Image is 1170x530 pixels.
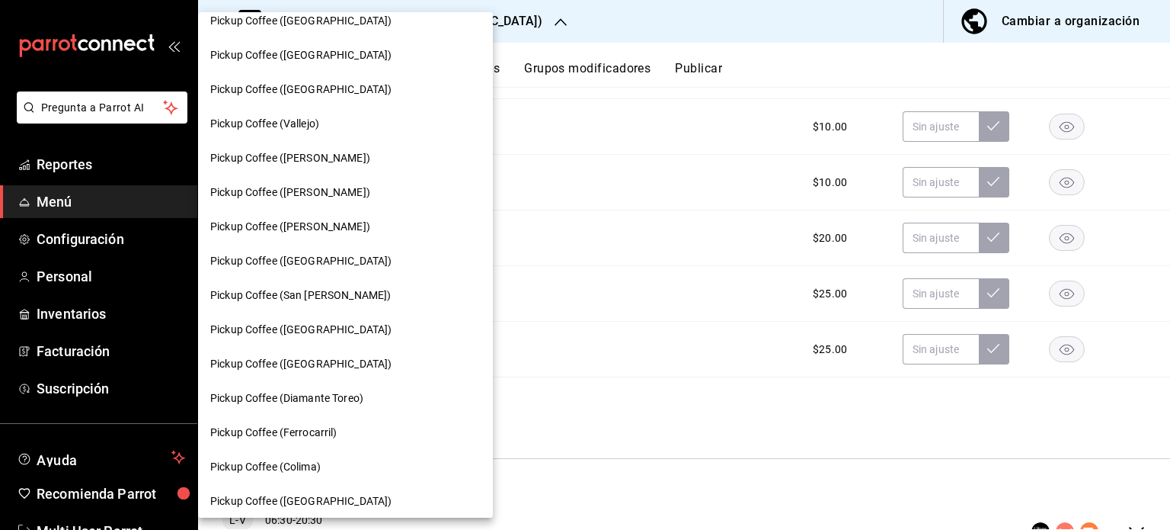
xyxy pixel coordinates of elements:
[210,390,363,406] span: Pickup Coffee (Diamante Toreo)
[198,278,493,313] div: Pickup Coffee (San [PERSON_NAME])
[198,141,493,175] div: Pickup Coffee ([PERSON_NAME])
[210,322,392,338] span: Pickup Coffee ([GEOGRAPHIC_DATA])
[198,450,493,484] div: Pickup Coffee (Colima)
[210,47,392,63] span: Pickup Coffee ([GEOGRAPHIC_DATA])
[210,13,392,29] span: Pickup Coffee ([GEOGRAPHIC_DATA])
[198,38,493,72] div: Pickup Coffee ([GEOGRAPHIC_DATA])
[198,72,493,107] div: Pickup Coffee ([GEOGRAPHIC_DATA])
[198,347,493,381] div: Pickup Coffee ([GEOGRAPHIC_DATA])
[210,116,319,132] span: Pickup Coffee (Vallejo)
[210,150,370,166] span: Pickup Coffee ([PERSON_NAME])
[210,493,392,509] span: Pickup Coffee ([GEOGRAPHIC_DATA])
[198,416,493,450] div: Pickup Coffee (Ferrocarril)
[210,219,370,235] span: Pickup Coffee ([PERSON_NAME])
[210,185,370,201] span: Pickup Coffee ([PERSON_NAME])
[198,313,493,347] div: Pickup Coffee ([GEOGRAPHIC_DATA])
[198,484,493,519] div: Pickup Coffee ([GEOGRAPHIC_DATA])
[198,381,493,416] div: Pickup Coffee (Diamante Toreo)
[210,425,337,441] span: Pickup Coffee (Ferrocarril)
[210,82,392,98] span: Pickup Coffee ([GEOGRAPHIC_DATA])
[198,4,493,38] div: Pickup Coffee ([GEOGRAPHIC_DATA])
[198,210,493,244] div: Pickup Coffee ([PERSON_NAME])
[210,253,392,269] span: Pickup Coffee ([GEOGRAPHIC_DATA])
[198,244,493,278] div: Pickup Coffee ([GEOGRAPHIC_DATA])
[210,287,391,304] span: Pickup Coffee (San [PERSON_NAME])
[210,459,321,475] span: Pickup Coffee (Colima)
[198,107,493,141] div: Pickup Coffee (Vallejo)
[198,175,493,210] div: Pickup Coffee ([PERSON_NAME])
[210,356,392,372] span: Pickup Coffee ([GEOGRAPHIC_DATA])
